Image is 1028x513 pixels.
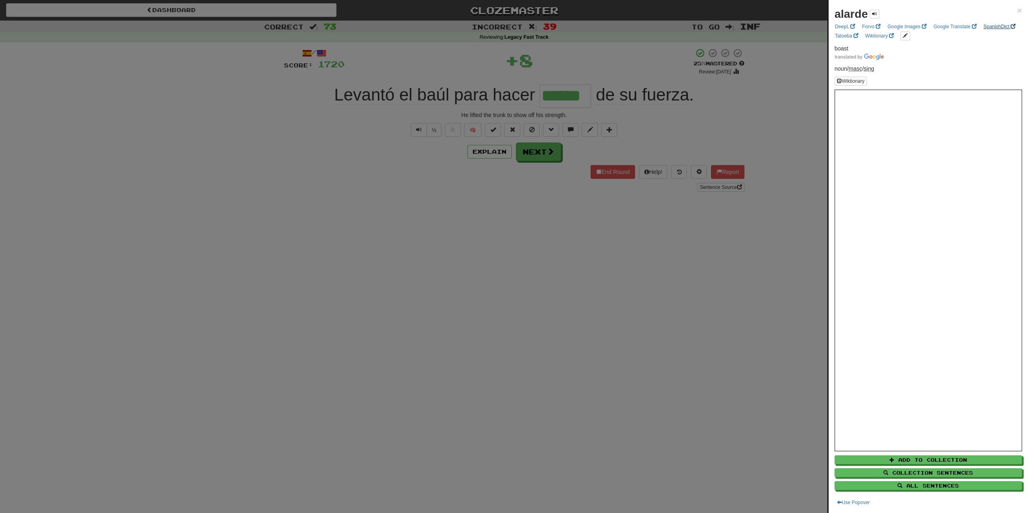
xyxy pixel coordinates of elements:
span: boast [835,45,848,52]
a: SpanishDict [981,22,1017,31]
abbr: Gender: Masculine gender [849,65,862,72]
strong: alarde [835,8,868,20]
a: Google Translate [931,22,979,31]
abbr: Number: Singular number [864,65,874,72]
a: DeepL [832,22,858,31]
img: Color short [835,54,884,60]
span: / [849,65,864,72]
a: Tatoeba [832,31,861,40]
button: Close [1017,6,1022,15]
button: Collection Sentences [835,468,1022,477]
button: All Sentences [835,481,1022,490]
p: noun / [835,65,1022,73]
span: × [1017,6,1022,15]
button: Wiktionary [835,77,867,86]
button: Add to Collection [835,455,1022,464]
button: edit links [900,31,910,40]
a: Wiktionary [863,31,896,40]
a: Google Images [885,22,929,31]
a: Forvo [860,22,883,31]
button: Use Popover [835,498,872,507]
